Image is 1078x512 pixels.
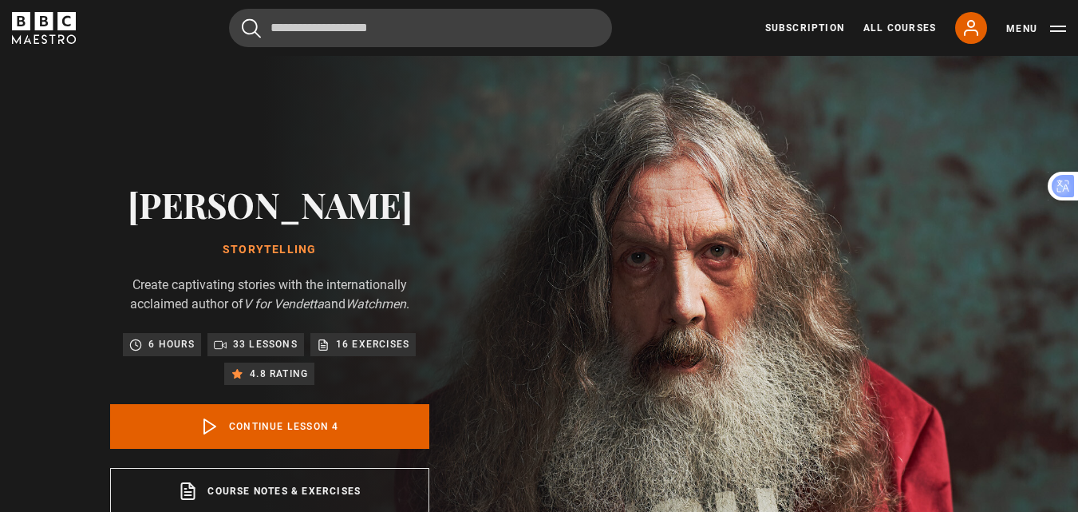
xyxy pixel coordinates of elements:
button: Chuyển đổi điều hướng [1006,21,1066,37]
p: Create captivating stories with the internationally acclaimed author of and . [110,276,429,314]
a: Subscription [765,21,844,35]
button: Gửi truy vấn tìm kiếm [242,18,261,38]
svg: BBC Maestro [12,12,76,44]
h2: [PERSON_NAME] [110,184,429,224]
input: Tìm kiếm [229,9,612,47]
p: 4.8 rating [250,366,308,382]
i: V for Vendetta [243,296,324,312]
p: 33 lessons [233,336,298,352]
a: Continue lesson 4 [110,404,429,449]
a: All Courses [863,21,936,35]
i: Watchmen [346,296,406,312]
p: 16 exercises [336,336,409,352]
p: 6 hours [148,336,194,352]
h1: Storytelling [110,244,429,256]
